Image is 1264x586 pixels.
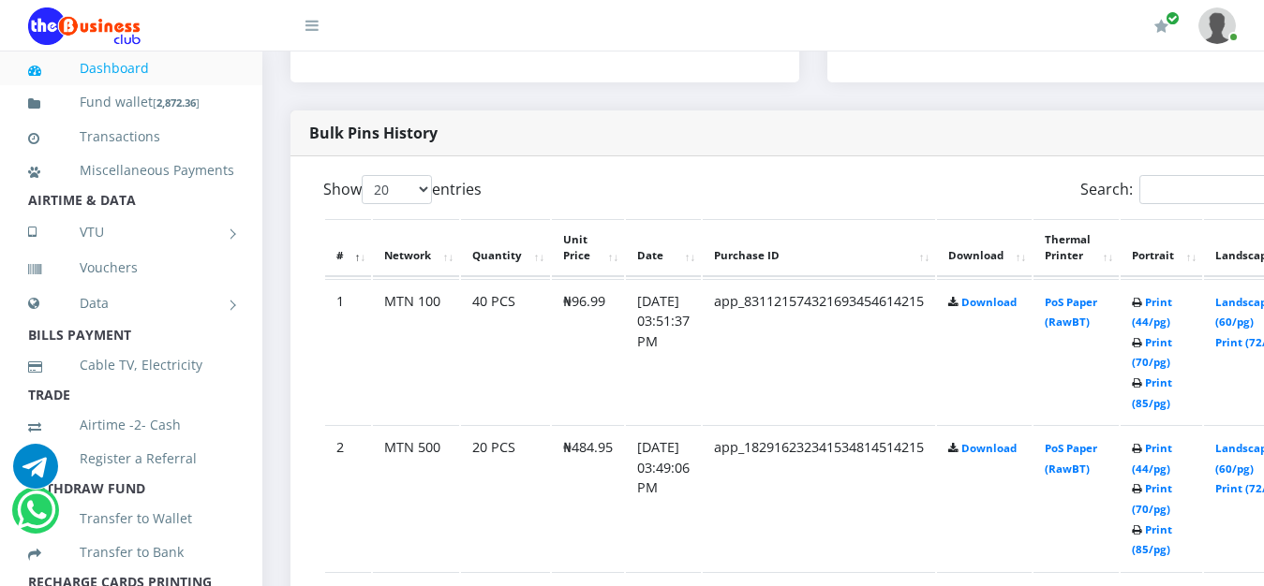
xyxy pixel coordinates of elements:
a: Print (85/pg) [1132,522,1172,557]
strong: Bulk Pins History [309,123,438,143]
a: Chat for support [17,502,55,533]
th: Thermal Printer: activate to sort column ascending [1034,219,1119,277]
td: [DATE] 03:51:37 PM [626,279,701,424]
a: Transfer to Wallet [28,497,234,540]
td: MTN 100 [373,279,459,424]
a: Cable TV, Electricity [28,344,234,387]
select: Showentries [362,175,432,204]
th: #: activate to sort column descending [325,219,371,277]
a: PoS Paper (RawBT) [1045,295,1097,330]
a: Print (70/pg) [1132,335,1172,370]
a: VTU [28,209,234,256]
a: Print (85/pg) [1132,375,1172,410]
th: Portrait: activate to sort column ascending [1121,219,1202,277]
th: Purchase ID: activate to sort column ascending [703,219,935,277]
a: Transfer to Bank [28,531,234,574]
th: Quantity: activate to sort column ascending [461,219,550,277]
th: Date: activate to sort column ascending [626,219,701,277]
td: ₦484.95 [552,425,624,570]
a: Print (44/pg) [1132,295,1172,330]
a: Chat for support [13,458,58,489]
a: PoS Paper (RawBT) [1045,441,1097,476]
td: 20 PCS [461,425,550,570]
a: Fund wallet[2,872.36] [28,81,234,125]
i: Renew/Upgrade Subscription [1154,19,1168,34]
td: ₦96.99 [552,279,624,424]
a: Miscellaneous Payments [28,149,234,192]
th: Network: activate to sort column ascending [373,219,459,277]
td: 40 PCS [461,279,550,424]
a: Transactions [28,115,234,158]
img: Logo [28,7,141,45]
span: Renew/Upgrade Subscription [1166,11,1180,25]
th: Download: activate to sort column ascending [937,219,1032,277]
td: app_831121574321693454614215 [703,279,935,424]
a: Register a Referral [28,437,234,480]
a: Airtime -2- Cash [28,403,234,447]
a: Print (44/pg) [1132,441,1172,476]
a: Dashboard [28,47,234,90]
td: MTN 500 [373,425,459,570]
a: Download [961,441,1017,455]
a: Print (70/pg) [1132,481,1172,516]
td: 2 [325,425,371,570]
img: User [1198,7,1236,44]
a: Vouchers [28,246,234,289]
td: [DATE] 03:49:06 PM [626,425,701,570]
td: 1 [325,279,371,424]
th: Unit Price: activate to sort column ascending [552,219,624,277]
a: Download [961,295,1017,309]
b: 2,872.36 [156,95,196,110]
label: Show entries [323,175,482,204]
a: Data [28,280,234,327]
small: [ ] [153,95,200,110]
td: app_182916232341534814514215 [703,425,935,570]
